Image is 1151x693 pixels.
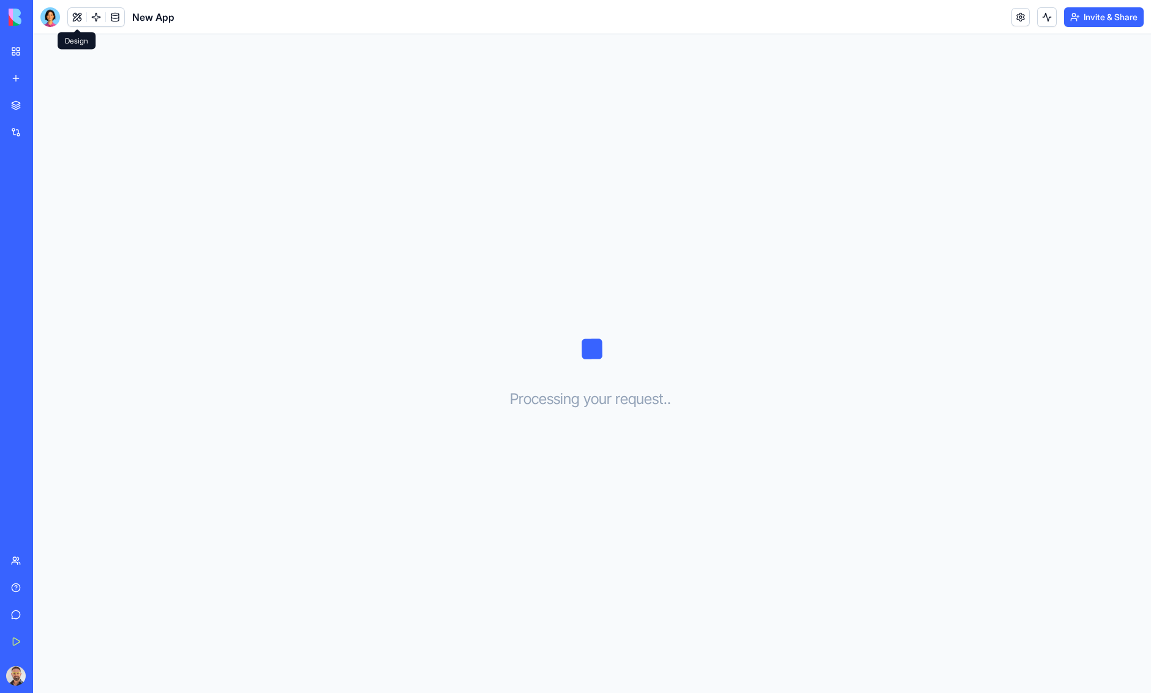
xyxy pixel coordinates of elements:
span: . [667,389,671,409]
img: ACg8ocJj-MMs2ceOEkS_YghkCwrcNOC1lTZNDDPQ69bkUn4maM513mxlxw=s96-c [6,666,26,686]
span: New App [132,10,174,24]
span: . [664,389,667,409]
img: logo [9,9,84,26]
button: Invite & Share [1064,7,1144,27]
h3: Processing your request [510,389,675,409]
div: Design [58,32,96,50]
